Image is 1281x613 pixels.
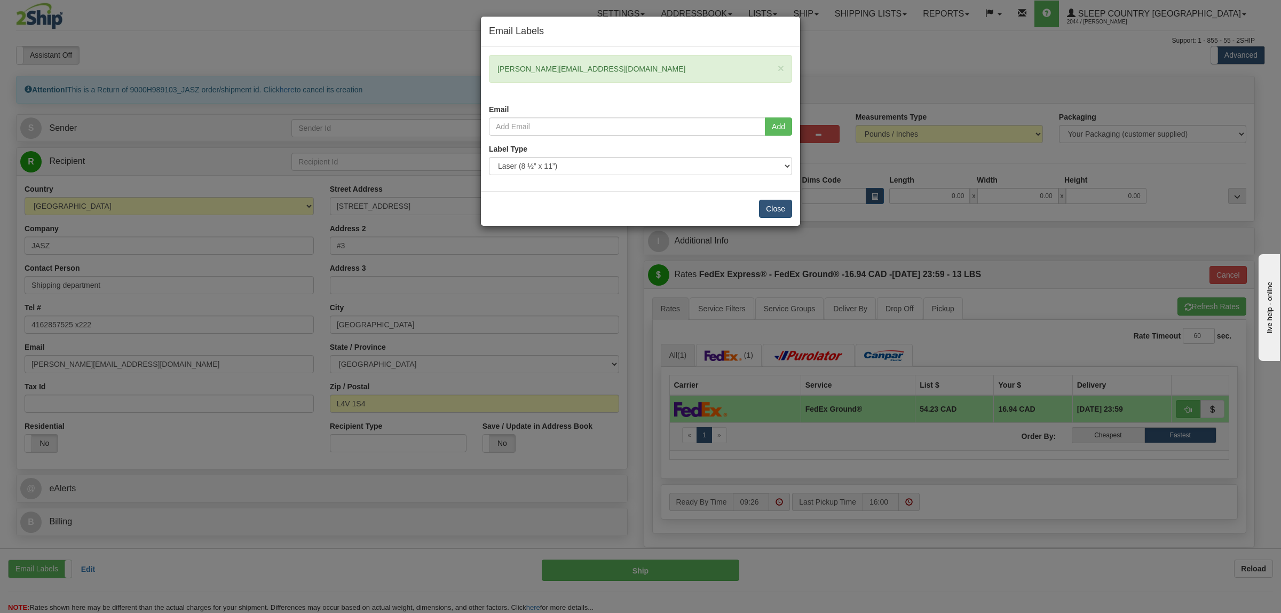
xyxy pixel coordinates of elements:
label: Email [489,104,509,115]
input: Add Email [489,117,765,136]
div: [PERSON_NAME][EMAIL_ADDRESS][DOMAIN_NAME] [489,55,792,83]
button: Close [759,200,792,218]
span: × [778,62,784,74]
h4: Email Labels [489,25,792,38]
button: Add [765,117,792,136]
button: Close [778,62,784,74]
iframe: chat widget [1256,252,1280,361]
label: Label Type [489,144,527,154]
div: live help - online [8,9,99,17]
